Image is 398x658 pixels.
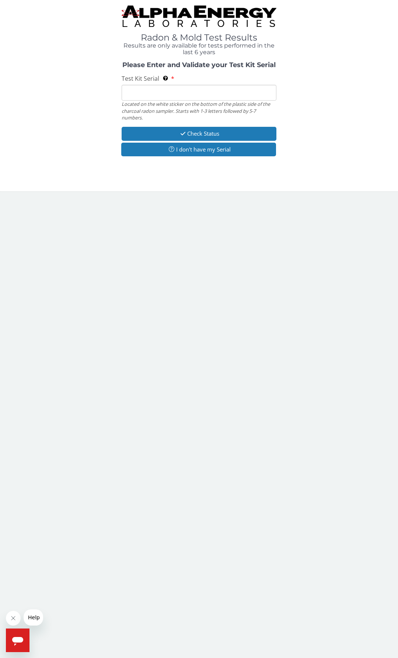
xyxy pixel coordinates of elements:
span: Test Kit Serial [122,74,159,83]
button: I don't have my Serial [121,143,276,156]
iframe: Close message [6,611,21,626]
strong: Please Enter and Validate your Test Kit Serial [122,61,276,69]
img: TightCrop.jpg [122,6,276,27]
h4: Results are only available for tests performed in the last 6 years [122,42,276,55]
button: Check Status [122,127,276,140]
iframe: Message from company [24,609,43,626]
iframe: Button to launch messaging window [6,629,29,652]
h1: Radon & Mold Test Results [122,33,276,42]
div: Located on the white sticker on the bottom of the plastic side of the charcoal radon sampler. Sta... [122,101,276,121]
